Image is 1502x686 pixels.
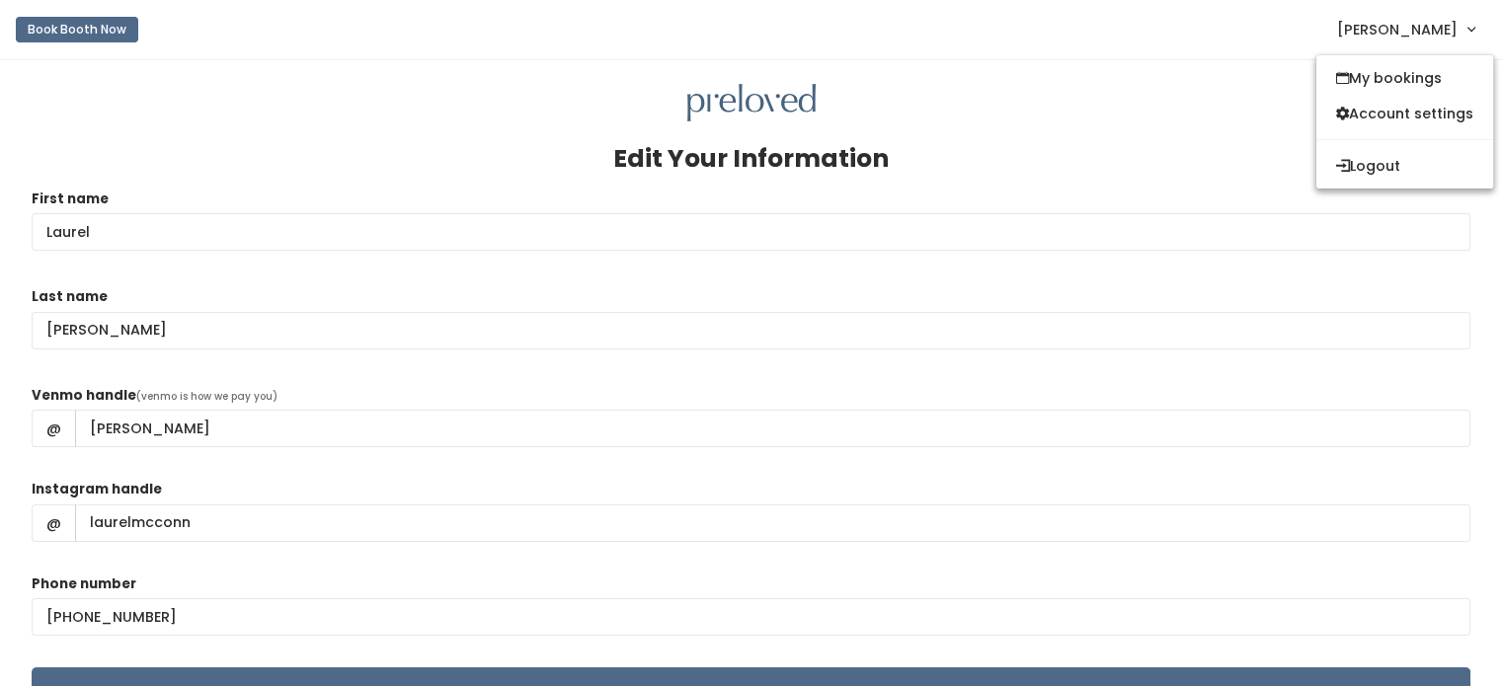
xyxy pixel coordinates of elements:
[1316,148,1493,184] button: Logout
[75,410,1470,447] input: handle
[32,410,76,447] span: @
[16,17,138,42] button: Book Booth Now
[32,598,1470,636] input: (___) ___-____
[16,8,138,51] a: Book Booth Now
[32,287,108,307] label: Last name
[1316,96,1493,131] a: Account settings
[32,504,76,542] span: @
[687,84,816,122] img: preloved logo
[32,574,136,594] label: Phone number
[1337,19,1458,40] span: [PERSON_NAME]
[75,504,1470,542] input: handle
[32,480,162,499] label: Instagram handle
[32,386,136,406] label: Venmo handle
[1317,8,1494,50] a: [PERSON_NAME]
[613,145,889,173] h3: Edit Your Information
[1316,60,1493,96] a: My bookings
[32,190,109,209] label: First name
[136,389,277,404] span: (venmo is how we pay you)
